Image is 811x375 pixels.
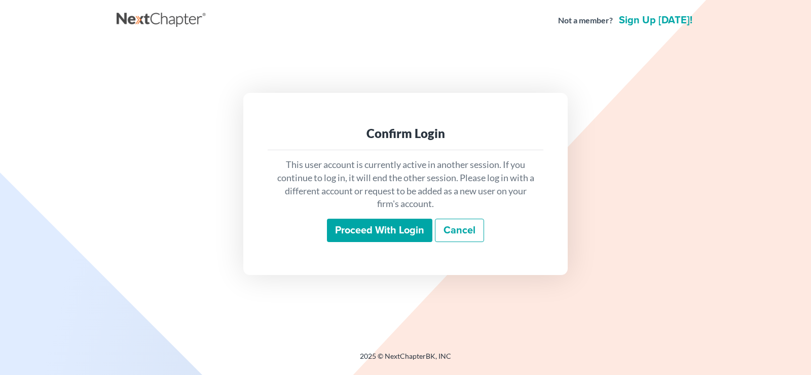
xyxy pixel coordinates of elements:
strong: Not a member? [558,15,613,26]
div: Confirm Login [276,125,535,142]
a: Cancel [435,219,484,242]
a: Sign up [DATE]! [617,15,694,25]
p: This user account is currently active in another session. If you continue to log in, it will end ... [276,158,535,211]
input: Proceed with login [327,219,432,242]
div: 2025 © NextChapterBK, INC [117,351,694,369]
